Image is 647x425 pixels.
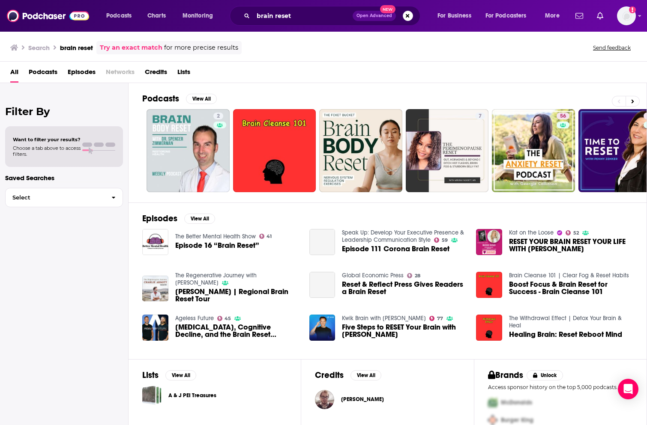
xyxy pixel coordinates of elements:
[175,315,214,322] a: Ageless Future
[406,109,489,192] a: 7
[442,238,448,242] span: 59
[106,65,135,83] span: Networks
[28,44,50,52] h3: Search
[145,65,167,83] span: Credits
[259,234,272,239] a: 41
[353,11,396,21] button: Open AdvancedNew
[315,370,381,380] a: CreditsView All
[217,112,220,121] span: 2
[380,5,395,13] span: New
[100,43,162,53] a: Try an exact match
[142,213,215,224] a: EpisodesView All
[509,238,633,253] a: RESET YOUR BRAIN RESET YOUR LIFE WITH BIZZIE GOLD
[509,331,622,338] span: Healing Brain: Reset Reboot Mind
[142,276,168,302] img: Allan Parker | Regional Brain Reset Tour
[341,396,384,403] span: [PERSON_NAME]
[6,195,105,200] span: Select
[106,10,132,22] span: Podcasts
[509,272,629,279] a: Brain Cleanse 101 | Clear Fog & Reset Habits
[168,391,216,400] a: A & J PEI Treasures
[617,6,636,25] img: User Profile
[342,229,464,244] a: Speak Up: Develop Your Executive Presence & Leadership Communication Style
[480,9,539,23] button: open menu
[509,229,554,236] a: Kat on the Loose
[475,113,485,119] a: 7
[342,245,449,253] a: Episode 111 Corona Brain Reset
[10,65,18,83] a: All
[142,93,217,104] a: PodcastsView All
[566,230,579,235] a: 52
[253,9,353,23] input: Search podcasts, credits, & more...
[539,9,570,23] button: open menu
[509,281,633,295] span: Boost Focus & Brain Reset for Success - Brain Cleanse 101
[13,145,81,157] span: Choose a tab above to access filters.
[437,317,443,321] span: 77
[617,6,636,25] button: Show profile menu
[545,10,560,22] span: More
[175,324,299,338] a: Brain Fog, Cognitive Decline, and the Brain Reset Protocol
[267,235,272,238] span: 41
[509,315,622,329] a: The Withdrawal Effect | Detox Your Brain & Heal
[342,272,404,279] a: Global Economic Press
[315,370,344,380] h2: Credits
[557,113,569,119] a: 56
[434,238,448,243] a: 59
[142,386,162,405] a: A & J PEI Treasures
[488,384,633,390] p: Access sponsor history on the top 5,000 podcasts.
[7,8,89,24] img: Podchaser - Follow, Share and Rate Podcasts
[407,273,420,278] a: 28
[217,316,231,321] a: 45
[342,281,466,295] a: Reset & Reflect Press Gives Readers a Brain Reset
[142,213,177,224] h2: Episodes
[429,316,443,321] a: 77
[342,324,466,338] a: Five Steps to RESET Your Brain with Jim Kwik
[142,315,168,341] a: Brain Fog, Cognitive Decline, and the Brain Reset Protocol
[488,370,524,380] h2: Brands
[431,9,482,23] button: open menu
[164,43,238,53] span: for more precise results
[175,288,299,303] span: [PERSON_NAME] | Regional Brain Reset Tour
[573,231,579,235] span: 52
[492,109,575,192] a: 56
[479,112,482,121] span: 7
[476,315,502,341] a: Healing Brain: Reset Reboot Mind
[476,272,502,298] img: Boost Focus & Brain Reset for Success - Brain Cleanse 101
[309,272,335,298] a: Reset & Reflect Press Gives Readers a Brain Reset
[356,14,392,18] span: Open Advanced
[213,113,223,119] a: 2
[5,188,123,207] button: Select
[476,229,502,255] img: RESET YOUR BRAIN RESET YOUR LIFE WITH BIZZIE GOLD
[186,94,217,104] button: View All
[315,390,334,409] img: Cody DeHaven
[165,370,196,380] button: View All
[142,370,196,380] a: ListsView All
[309,315,335,341] img: Five Steps to RESET Your Brain with Jim Kwik
[560,112,566,121] span: 56
[29,65,57,83] a: Podcasts
[177,9,224,23] button: open menu
[175,242,259,249] span: Episode 16 “Brain Reset”
[225,317,231,321] span: 45
[590,44,633,51] button: Send feedback
[238,6,428,26] div: Search podcasts, credits, & more...
[342,315,426,322] a: Kwik Brain with Jim Kwik
[68,65,96,83] a: Episodes
[177,65,190,83] a: Lists
[142,93,179,104] h2: Podcasts
[501,416,533,424] span: Burger King
[341,396,384,403] a: Cody DeHaven
[142,9,171,23] a: Charts
[184,214,215,224] button: View All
